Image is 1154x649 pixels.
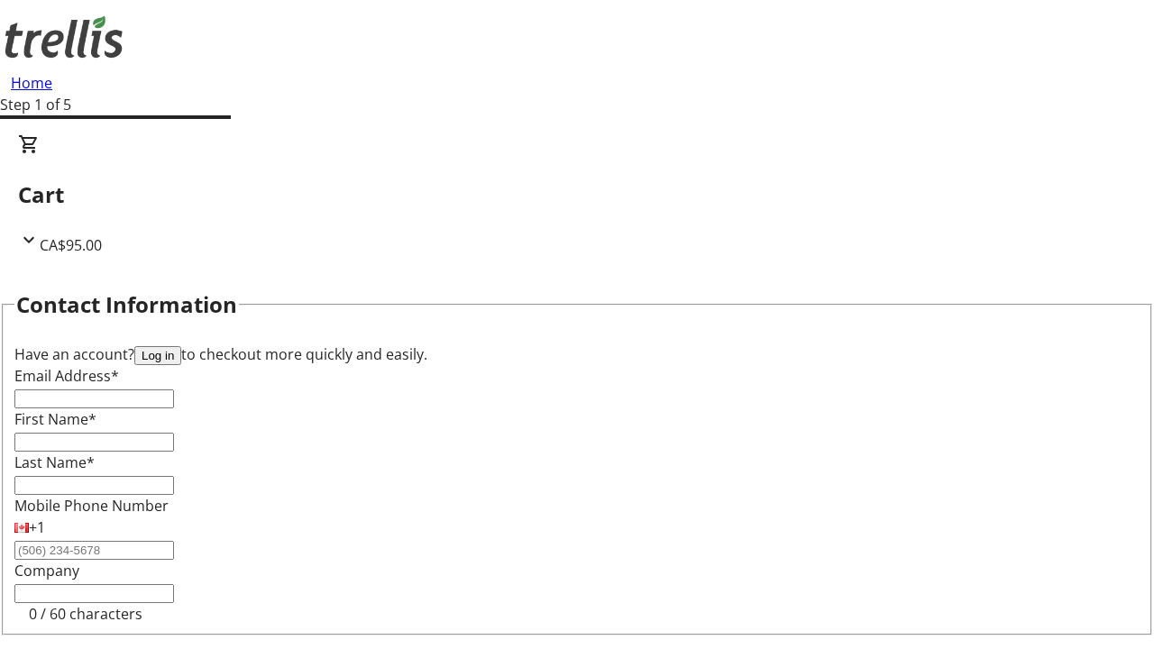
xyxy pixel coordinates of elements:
h2: Contact Information [16,288,237,321]
input: (506) 234-5678 [14,541,174,560]
span: CA$95.00 [40,235,102,255]
label: Company [14,561,79,580]
label: Email Address* [14,366,119,386]
div: CartCA$95.00 [18,133,1136,256]
label: Last Name* [14,452,95,472]
tr-character-limit: 0 / 60 characters [29,604,142,624]
div: Have an account? to checkout more quickly and easily. [14,343,1140,365]
h2: Cart [18,178,1136,211]
label: Mobile Phone Number [14,496,169,516]
label: First Name* [14,409,96,429]
button: Log in [134,346,181,365]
